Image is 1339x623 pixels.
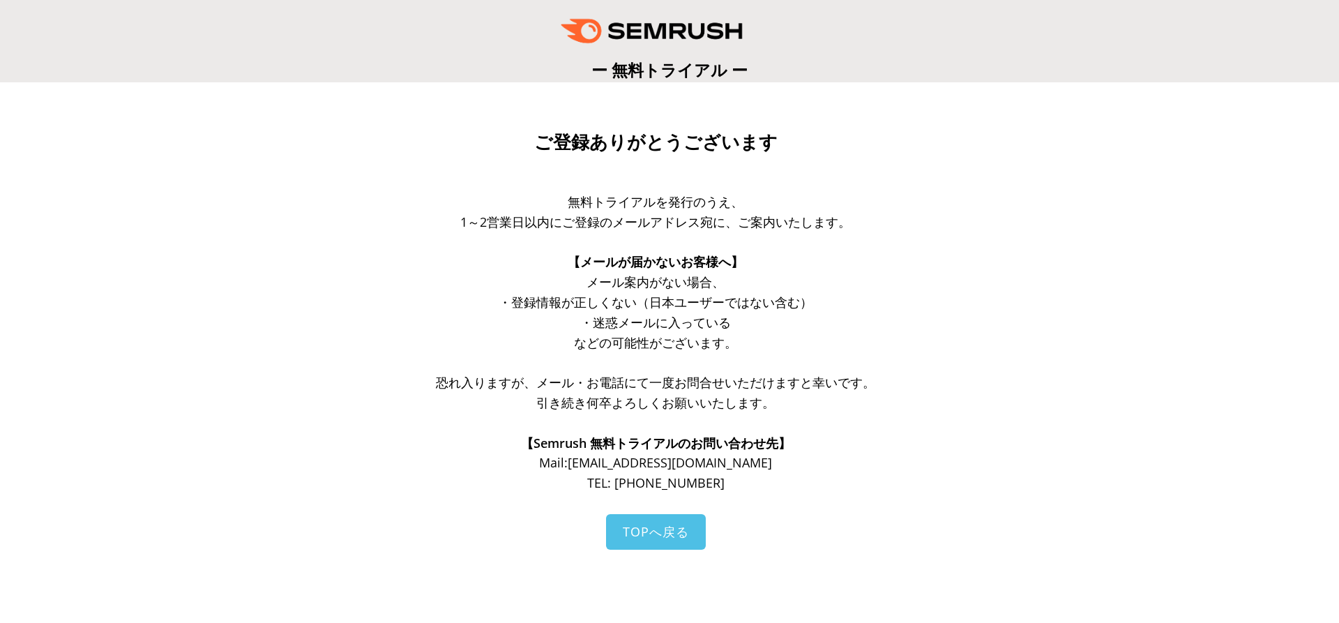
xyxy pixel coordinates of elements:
span: などの可能性がございます。 [574,334,737,351]
span: メール案内がない場合、 [587,273,725,290]
span: ・登録情報が正しくない（日本ユーザーではない含む） [499,294,812,310]
span: TEL: [PHONE_NUMBER] [587,474,725,491]
span: 【Semrush 無料トライアルのお問い合わせ先】 [521,435,791,451]
span: 恐れ入りますが、メール・お電話にて一度お問合せいただけますと幸いです。 [436,374,875,391]
a: TOPへ戻る [606,514,706,550]
span: 無料トライアルを発行のうえ、 [568,193,743,210]
span: ・迷惑メールに入っている [580,314,731,331]
span: 【メールが届かないお客様へ】 [568,253,743,270]
span: ご登録ありがとうございます [534,132,778,153]
span: Mail: [EMAIL_ADDRESS][DOMAIN_NAME] [539,454,772,471]
span: ー 無料トライアル ー [591,59,748,81]
span: 1～2営業日以内にご登録のメールアドレス宛に、ご案内いたします。 [460,213,851,230]
span: 引き続き何卒よろしくお願いいたします。 [536,394,775,411]
span: TOPへ戻る [623,523,689,540]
